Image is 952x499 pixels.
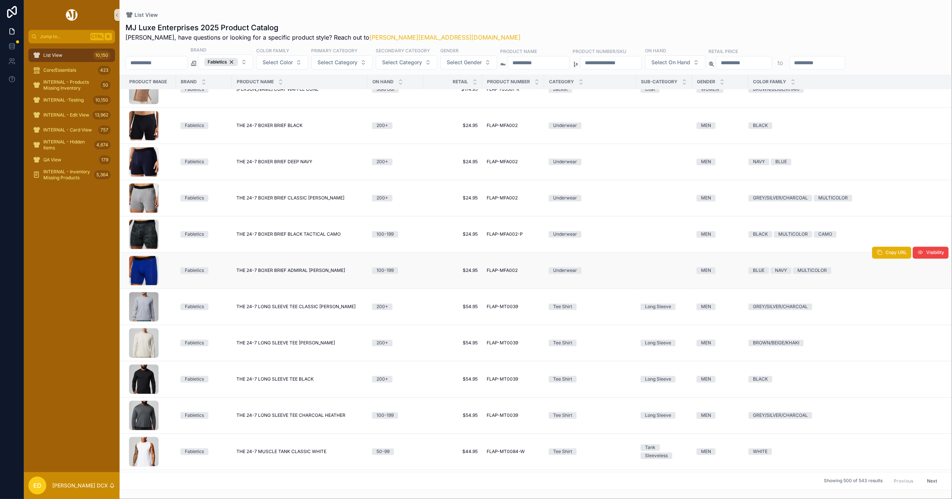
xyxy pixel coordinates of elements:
[236,340,363,346] a: THE 24-7 LONG SLEEVE TEE [PERSON_NAME]
[701,412,711,419] div: MEN
[697,412,744,419] a: MEN
[553,158,577,165] div: Underwear
[697,158,744,165] a: MEN
[237,79,274,85] span: Product Name
[185,195,204,201] div: Fabletics
[376,448,390,455] div: 50-99
[487,123,540,128] a: FLAP-MFA002
[748,376,942,382] a: BLACK
[440,47,459,54] label: Gender
[487,159,540,165] a: FLAP-MFA002
[818,231,832,238] div: CAMO
[204,58,238,66] div: Fabletics
[24,43,120,191] div: scrollable content
[372,158,419,165] a: 200+
[52,482,108,489] p: [PERSON_NAME] DCX
[487,267,540,273] a: FLAP-MFA002
[376,122,388,129] div: 200+
[28,168,115,182] a: INTERNAL - Inventory Missing Products5,364
[190,46,207,53] label: Brand
[180,158,227,165] a: Fabletics
[311,47,357,54] label: Primary Category
[236,123,363,128] a: THE 24-7 BOXER BRIEF BLACK
[573,48,626,55] label: Product Number/SKU
[487,231,523,237] span: FLAP-MFA002-P
[428,123,478,128] a: $24.95
[180,195,227,201] a: Fabletics
[428,304,478,310] a: $54.95
[645,47,666,54] label: On Hand
[641,412,688,419] a: Long Sleeve
[487,123,518,128] span: FLAP-MFA002
[753,122,768,129] div: BLACK
[180,448,227,455] a: Fabletics
[185,303,204,310] div: Fabletics
[697,303,744,310] a: MEN
[372,303,419,310] a: 200+
[185,267,204,274] div: Fabletics
[487,304,518,310] span: FLAP-MT0039
[236,412,345,418] span: THE 24-7 LONG SLEEVE TEE CHARCOAL HEATHER
[43,157,61,163] span: QA View
[236,267,345,273] span: THE 24-7 BOXER BRIEF ADMIRAL [PERSON_NAME]
[99,155,111,164] div: 179
[185,122,204,129] div: Fabletics
[549,376,632,382] a: Tee Shirt
[428,267,478,273] a: $24.95
[376,267,394,274] div: 100-199
[701,448,711,455] div: MEN
[317,59,357,66] span: Select Category
[28,49,115,62] a: List View10,150
[236,159,312,165] span: THE 24-7 BOXER BRIEF DEEP NAVY
[778,231,808,238] div: MULTICOLOR
[701,267,711,274] div: MEN
[487,195,518,201] span: FLAP-MFA002
[775,267,787,274] div: NAVY
[376,158,388,165] div: 200+
[28,78,115,92] a: INTERNAL - Products Missing Inventory50
[236,231,363,237] a: THE 24-7 BOXER BRIEF BLACK TACTICAL CAMO
[701,122,711,129] div: MEN
[28,93,115,107] a: INTERNAL -Testing10,150
[553,267,577,274] div: Underwear
[553,122,577,129] div: Underwear
[180,376,227,382] a: Fabletics
[181,79,197,85] span: Brand
[94,170,111,179] div: 5,364
[697,122,744,129] a: MEN
[913,247,949,258] button: Visibility
[549,195,632,201] a: Underwear
[180,231,227,238] a: Fabletics
[236,159,363,165] a: THE 24-7 BOXER BRIEF DEEP NAVY
[372,376,419,382] a: 200+
[775,158,787,165] div: BLUE
[372,79,394,85] span: On Hand
[697,79,715,85] span: Gender
[797,267,827,274] div: MULTICOLOR
[748,122,942,129] a: BLACK
[372,340,419,346] a: 200+
[372,412,419,419] a: 100-199
[553,376,572,382] div: Tee Shirt
[256,47,289,54] label: Color Family
[487,412,540,418] a: FLAP-MT0039
[701,303,711,310] div: MEN
[748,158,942,165] a: NAVYBLUE
[428,340,478,346] a: $54.95
[753,340,799,346] div: BROWN/BEIGE/KHAKI
[753,267,765,274] div: BLUE
[553,195,577,201] div: Underwear
[43,67,76,73] span: Core/Essentials
[376,47,430,54] label: Secondary Category
[428,449,478,455] span: $44.95
[753,303,808,310] div: GREY/SILVER/CHARCOAL
[204,58,238,66] button: Unselect FABLETICS
[100,81,111,90] div: 50
[428,195,478,201] a: $24.95
[641,340,688,346] a: Long Sleeve
[641,376,688,382] a: Long Sleeve
[263,59,293,66] span: Select Color
[236,195,344,201] span: THE 24-7 BOXER BRIEF CLASSIC [PERSON_NAME]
